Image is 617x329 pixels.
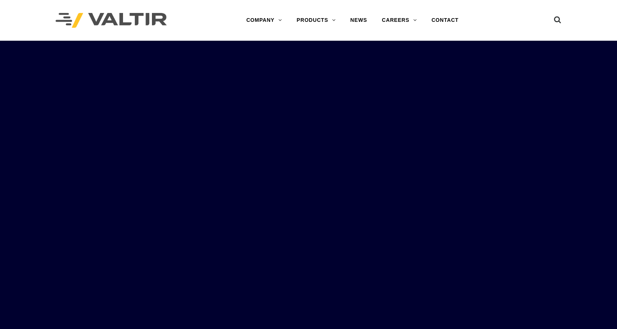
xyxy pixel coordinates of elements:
[375,13,424,28] a: CAREERS
[343,13,374,28] a: NEWS
[424,13,466,28] a: CONTACT
[289,13,343,28] a: PRODUCTS
[56,13,167,28] img: Valtir
[239,13,289,28] a: COMPANY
